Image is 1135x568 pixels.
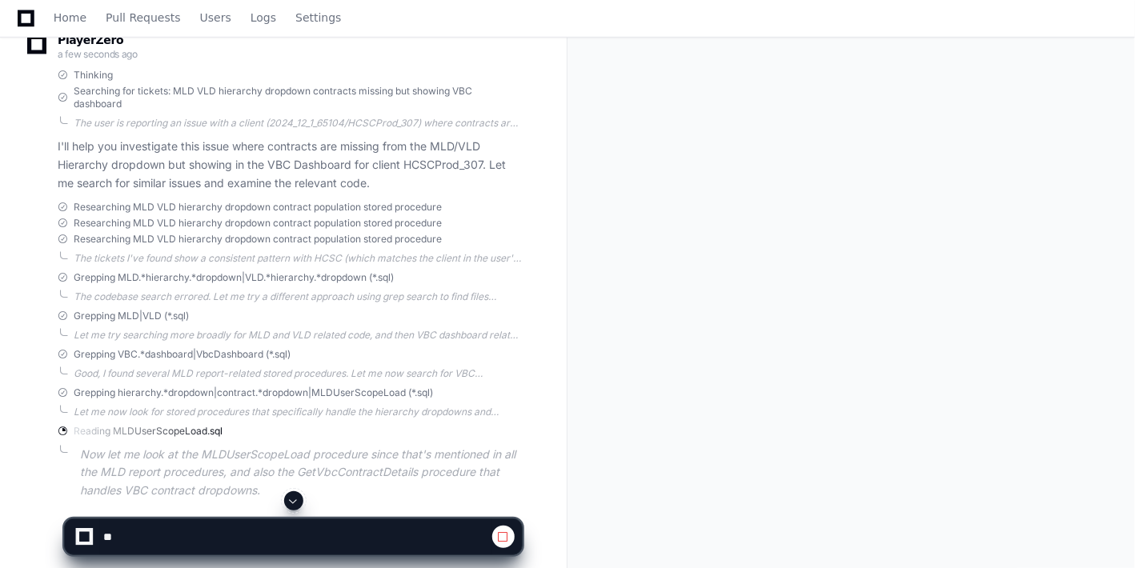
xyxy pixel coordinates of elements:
div: Let me now look for stored procedures that specifically handle the hierarchy dropdowns and contra... [74,406,522,418]
div: The codebase search errored. Let me try a different approach using grep search to find files rela... [74,290,522,303]
div: The tickets I've found show a consistent pattern with HCSC (which matches the client in the user'... [74,252,522,265]
p: Now let me look at the MLDUserScopeLoad procedure since that's mentioned in all the MLD report pr... [80,446,522,500]
span: Settings [295,13,341,22]
span: PlayerZero [58,35,123,45]
span: Researching MLD VLD hierarchy dropdown contract population stored procedure [74,217,442,230]
span: Grepping MLD.*hierarchy.*dropdown|VLD.*hierarchy.*dropdown (*.sql) [74,271,394,284]
div: Good, I found several MLD report-related stored procedures. Let me now search for VBC dashboard c... [74,367,522,380]
span: Researching MLD VLD hierarchy dropdown contract population stored procedure [74,201,442,214]
span: a few seconds ago [58,48,138,60]
p: I'll help you investigate this issue where contracts are missing from the MLD/VLD Hierarchy dropd... [58,138,522,192]
span: Home [54,13,86,22]
span: Thinking [74,69,113,82]
div: Let me try searching more broadly for MLD and VLD related code, and then VBC dashboard related co... [74,329,522,342]
span: Logs [251,13,276,22]
span: Reading MLDUserScopeLoad.sql [74,425,223,438]
span: Grepping hierarchy.*dropdown|contract.*dropdown|MLDUserScopeLoad (*.sql) [74,386,433,399]
span: Grepping VBC.*dashboard|VbcDashboard (*.sql) [74,348,291,361]
span: Users [200,13,231,22]
span: Grepping MLD|VLD (*.sql) [74,310,189,322]
span: Researching MLD VLD hierarchy dropdown contract population stored procedure [74,233,442,246]
div: The user is reporting an issue with a client (2024_12_1_65104/HCSCProd_307) where contracts are n... [74,117,522,130]
span: Searching for tickets: MLD VLD hierarchy dropdown contracts missing but showing VBC dashboard [74,85,522,110]
span: Pull Requests [106,13,180,22]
